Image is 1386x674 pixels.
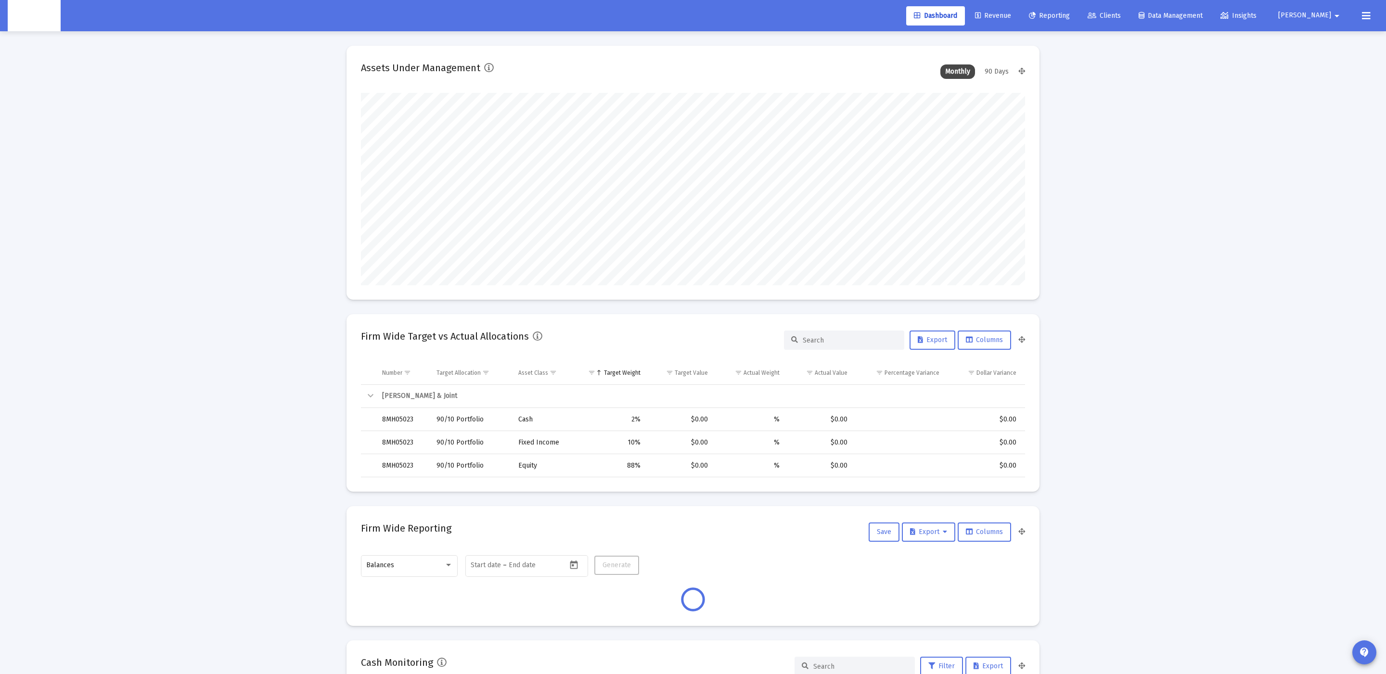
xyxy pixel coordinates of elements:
input: Start date [471,561,501,569]
span: Export [910,528,947,536]
div: Number [382,369,402,377]
td: Column Dollar Variance [946,361,1025,384]
span: Export [974,662,1003,670]
h2: Cash Monitoring [361,655,433,670]
td: Column Number [375,361,430,384]
span: Revenue [975,12,1011,20]
span: Save [877,528,891,536]
td: Equity [512,454,575,477]
div: Asset Class [518,369,548,377]
div: $0.00 [793,461,847,471]
span: Show filter options for column 'Percentage Variance' [876,369,883,376]
div: Monthly [940,64,975,79]
td: 8MH05023 [375,431,430,454]
span: Show filter options for column 'Target Weight' [588,369,595,376]
div: Percentage Variance [885,369,939,377]
a: Data Management [1131,6,1210,25]
a: Clients [1080,6,1129,25]
input: End date [509,561,555,569]
span: Filter [928,662,955,670]
span: Insights [1220,12,1257,20]
td: Collapse [361,385,375,408]
div: Actual Value [815,369,847,377]
mat-icon: contact_support [1359,647,1370,658]
div: $0.00 [793,438,847,447]
td: Column Target Value [647,361,715,384]
div: $0.00 [654,461,708,471]
button: Open calendar [567,558,581,572]
h2: Firm Wide Reporting [361,521,451,536]
span: Show filter options for column 'Dollar Variance' [968,369,975,376]
div: 2% [582,415,640,424]
div: Dollar Variance [976,369,1016,377]
span: [PERSON_NAME] [1278,12,1331,20]
span: Columns [966,336,1003,344]
td: 90/10 Portfolio [430,408,512,431]
div: $0.00 [654,415,708,424]
button: Save [869,522,899,542]
a: Revenue [967,6,1019,25]
td: Column Asset Class [512,361,575,384]
div: $0.00 [654,438,708,447]
span: Show filter options for column 'Asset Class' [550,369,557,376]
span: Show filter options for column 'Target Allocation' [482,369,489,376]
div: $0.00 [953,415,1016,424]
span: Dashboard [914,12,957,20]
button: [PERSON_NAME] [1267,6,1354,25]
div: % [721,438,780,447]
span: Show filter options for column 'Actual Weight' [735,369,742,376]
td: Column Percentage Variance [854,361,947,384]
div: $0.00 [793,415,847,424]
button: Columns [958,522,1011,542]
span: – [503,561,507,569]
span: Columns [966,528,1003,536]
h2: Assets Under Management [361,60,480,76]
input: Search [813,662,908,671]
button: Columns [958,331,1011,350]
td: 8MH05023 [375,408,430,431]
span: Clients [1088,12,1121,20]
td: Fixed Income [512,431,575,454]
span: Export [918,336,947,344]
div: Actual Weight [744,369,780,377]
span: Balances [366,561,394,569]
div: [PERSON_NAME] & Joint [382,391,1016,401]
div: % [721,415,780,424]
div: Target Value [675,369,708,377]
td: 8MH05023 [375,454,430,477]
td: Cash [512,408,575,431]
td: 90/10 Portfolio [430,431,512,454]
td: Column Actual Weight [715,361,787,384]
span: Show filter options for column 'Target Value' [666,369,673,376]
a: Dashboard [906,6,965,25]
div: % [721,461,780,471]
span: Reporting [1029,12,1070,20]
a: Insights [1213,6,1264,25]
div: Data grid [361,361,1025,477]
button: Export [910,331,955,350]
div: 90 Days [980,64,1014,79]
a: Reporting [1021,6,1078,25]
button: Generate [594,556,639,575]
td: 90/10 Portfolio [430,454,512,477]
div: $0.00 [953,438,1016,447]
div: $0.00 [953,461,1016,471]
span: Show filter options for column 'Actual Value' [806,369,813,376]
span: Generate [603,561,631,569]
span: Data Management [1139,12,1203,20]
div: 88% [582,461,640,471]
mat-icon: arrow_drop_down [1331,6,1343,25]
img: Dashboard [15,6,53,25]
td: Column Actual Value [786,361,854,384]
div: Target Weight [604,369,641,377]
div: 10% [582,438,640,447]
button: Export [902,522,955,542]
div: Target Allocation [436,369,481,377]
span: Show filter options for column 'Number' [404,369,411,376]
h2: Firm Wide Target vs Actual Allocations [361,329,529,344]
input: Search [803,336,897,344]
td: Column Target Allocation [430,361,512,384]
td: Column Target Weight [575,361,647,384]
